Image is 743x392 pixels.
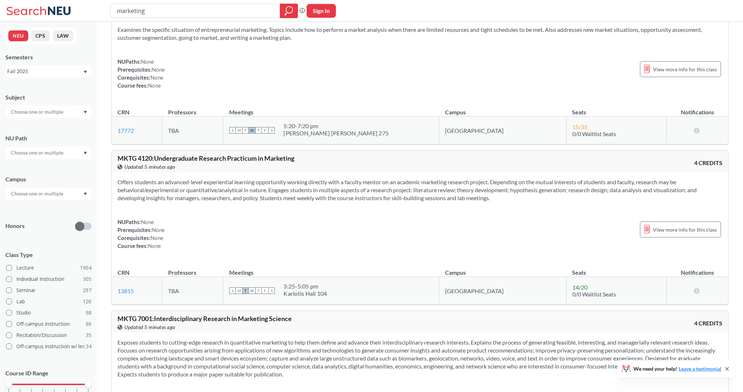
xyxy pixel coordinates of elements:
[268,127,275,134] span: S
[118,26,722,42] section: Examines the specific situation of entrepreneurial marketing. Topics include how to perform a mar...
[5,106,91,118] div: Dropdown arrow
[116,5,275,17] input: Class, professor, course number, "phrase"
[5,369,91,378] p: Course ID Range
[572,130,616,137] span: 0/0 Waitlist Seats
[255,127,262,134] span: T
[5,175,91,183] div: Campus
[118,127,134,134] a: 17772
[6,286,91,295] label: Seminar
[118,315,292,323] span: MKTG 7001 : Interdisciplinary Research in Marketing Science
[5,187,91,200] div: Dropdown arrow
[162,261,223,277] th: Professors
[7,189,68,198] input: Choose one or multiple
[86,320,91,328] span: 66
[162,117,223,144] td: TBA
[5,93,91,101] div: Subject
[118,58,165,89] div: NUPaths: Prerequisites: Corequisites: Course fees:
[572,291,616,298] span: 0/0 Waitlist Seats
[5,251,91,259] span: Class Type
[249,287,255,294] span: W
[283,283,327,290] div: 3:25 - 5:05 pm
[439,261,566,277] th: Campus
[141,58,154,65] span: None
[83,286,91,294] span: 297
[285,6,293,16] svg: magnifying glass
[236,287,242,294] span: M
[118,178,722,202] section: Offers students an advanced-level experiential learning opportunity working directly with a facul...
[694,159,722,167] span: 4 CREDITS
[236,127,242,134] span: M
[118,218,165,250] div: NUPaths: Prerequisites: Corequisites: Course fees:
[653,225,717,234] span: View more info for this class
[84,193,87,195] svg: Dropdown arrow
[572,284,588,291] span: 14 / 20
[148,243,161,249] span: None
[5,147,91,159] div: Dropdown arrow
[162,277,223,305] td: TBA
[8,30,28,41] button: NEU
[439,101,566,117] th: Campus
[86,342,91,350] span: 34
[6,274,91,284] label: Individual Instruction
[6,342,91,351] label: Off-campus instruction w/ lec
[6,263,91,273] label: Lecture
[566,101,666,117] th: Seats
[439,117,566,144] td: [GEOGRAPHIC_DATA]
[86,309,91,317] span: 98
[7,108,68,116] input: Choose one or multiple
[83,298,91,305] span: 126
[307,4,336,18] button: Sign In
[667,101,729,117] th: Notifications
[152,227,165,233] span: None
[223,261,439,277] th: Meetings
[566,261,666,277] th: Seats
[6,319,91,329] label: Off-campus instruction
[84,71,87,73] svg: Dropdown arrow
[255,287,262,294] span: T
[150,74,163,81] span: None
[572,123,588,130] span: 15 / 35
[124,163,175,171] span: Updated 5 minutes ago
[5,66,91,77] div: Fall 2025Dropdown arrow
[667,261,729,277] th: Notifications
[694,319,722,327] span: 4 CREDITS
[118,338,722,378] section: Exposes students to cutting-edge research in quantitative marketing to help them define and advan...
[162,101,223,117] th: Professors
[6,308,91,317] label: Studio
[280,4,298,18] div: magnifying glass
[5,53,91,61] div: Semesters
[6,330,91,340] label: Recitation/Discussion
[124,323,175,331] span: Updated 5 minutes ago
[118,269,129,277] div: CRN
[268,287,275,294] span: S
[53,30,73,41] button: LAW
[283,130,389,137] div: [PERSON_NAME] [PERSON_NAME] 275
[7,148,68,157] input: Choose one or multiple
[150,235,163,241] span: None
[439,277,566,305] td: [GEOGRAPHIC_DATA]
[84,111,87,114] svg: Dropdown arrow
[262,287,268,294] span: F
[229,287,236,294] span: S
[118,108,129,116] div: CRN
[148,82,161,89] span: None
[86,331,91,339] span: 35
[80,264,91,272] span: 1904
[83,275,91,283] span: 305
[679,366,721,372] a: Leave a testimonial
[6,297,91,306] label: Lab
[5,222,25,230] p: Honors
[84,152,87,155] svg: Dropdown arrow
[223,101,439,117] th: Meetings
[229,127,236,134] span: S
[262,127,268,134] span: F
[653,65,717,74] span: View more info for this class
[118,287,134,294] a: 13815
[118,154,294,162] span: MKTG 4120 : Undergraduate Research Practicum in Marketing
[283,290,327,297] div: Kariotis Hall 104
[152,66,165,73] span: None
[242,127,249,134] span: T
[7,67,83,75] div: Fall 2025
[141,219,154,225] span: None
[242,287,249,294] span: T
